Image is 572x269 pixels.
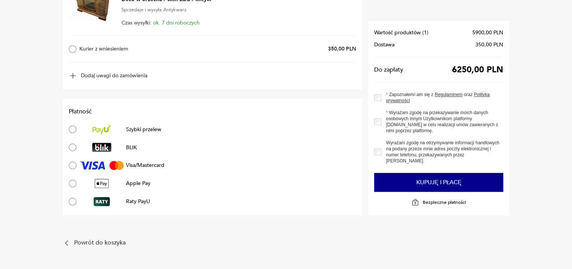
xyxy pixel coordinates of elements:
button: Kupuję i płacę [374,173,503,192]
input: Visa/MastercardVisa/Mastercard [69,162,76,169]
span: ok. 7 dni roboczych [153,19,200,26]
span: 5900,00 PLN [472,30,503,36]
span: 6250,00 PLN [452,67,503,73]
span: Dostawa [374,42,394,48]
a: Regulaminem [435,92,463,97]
input: Apple PayApple Pay [69,180,76,187]
p: Visa/Mastercard [126,162,164,169]
span: 350,00 PLN [475,42,503,48]
input: Kurier z wniesieniem [69,45,76,53]
label: Zapoznałem/-am się z oraz [381,92,503,104]
span: Do zapłaty [374,67,403,73]
p: 350,00 PLN [328,45,356,52]
span: Wartość produktów ( 1 ) [374,30,428,36]
p: Apple Pay [126,180,150,187]
label: Kurier z wniesieniem [69,45,191,53]
span: Czas wysyłki: [121,20,200,26]
button: Dodaj uwagi do zamówienia [69,72,147,80]
input: Raty PayURaty PayU [69,198,76,205]
p: BLIK [126,144,137,151]
p: Raty PayU [126,198,150,205]
label: Wyrażam zgodę na otrzymywanie informacji handlowych na podany przeze mnie adres poczty elektronic... [381,140,503,164]
a: Polityką prywatności [386,92,490,103]
span: Sprzedaje i wysyła: Antykwarz [121,6,187,14]
img: Visa/Mastercard [80,161,124,170]
img: Ikona kłódki [411,199,419,206]
img: Raty PayU [94,197,110,206]
h2: Płatność [69,107,356,116]
input: BLIKBLIK [69,144,76,151]
input: Szybki przelewSzybki przelew [69,125,76,133]
p: Powrót do koszyka [74,240,126,245]
label: Wyrażam zgodę na przekazywanie moich danych osobowych innym Użytkownikom platformy [DOMAIN_NAME] ... [381,110,503,134]
p: Szybki przelew [126,126,161,133]
a: Powrót do koszyka [63,239,362,247]
p: Bezpieczne płatności [423,199,466,205]
img: Szybki przelew [93,125,111,134]
img: BLIK [92,143,111,152]
img: Apple Pay [95,179,109,188]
